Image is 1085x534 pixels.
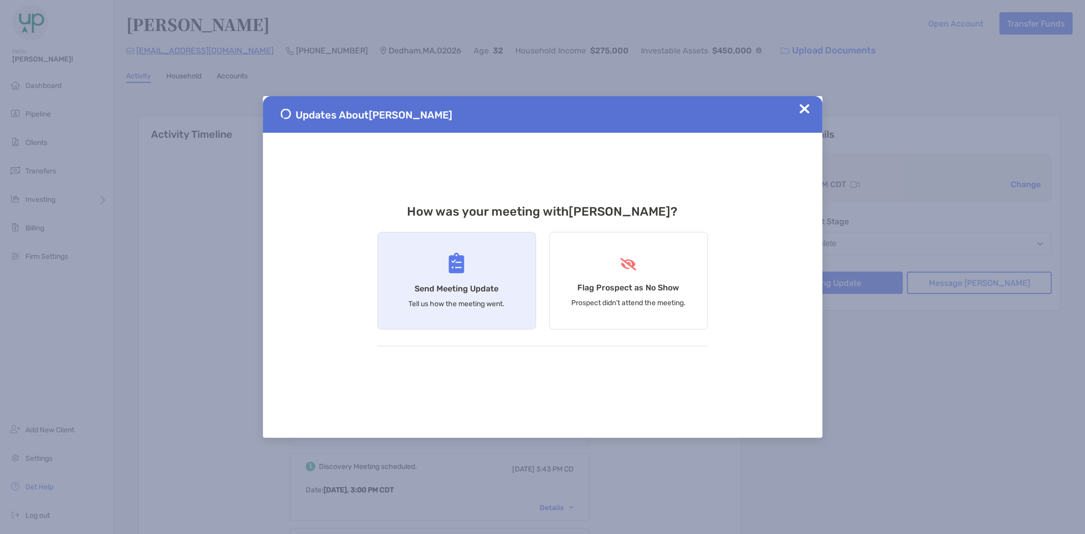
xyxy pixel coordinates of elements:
p: Prospect didn’t attend the meeting. [571,299,686,307]
span: Updates About [PERSON_NAME] [296,109,453,121]
h3: How was your meeting with [PERSON_NAME] ? [377,204,708,219]
img: Close Updates Zoe [800,104,810,114]
img: Send Meeting Update [449,253,464,274]
h4: Flag Prospect as No Show [578,283,680,292]
img: Flag Prospect as No Show [619,258,638,271]
h4: Send Meeting Update [415,284,498,293]
p: Tell us how the meeting went. [408,300,505,308]
img: Send Meeting Update 1 [281,109,291,119]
